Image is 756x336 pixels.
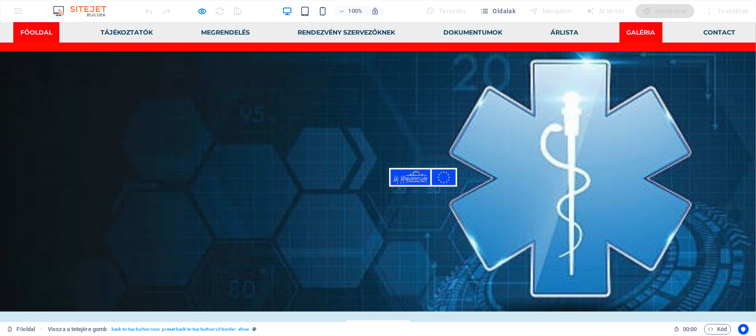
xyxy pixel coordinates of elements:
h6: Munkamenet idő [674,324,697,335]
button: Usercentrics [738,324,749,335]
button: 100% [335,6,366,16]
a: Kattintson a kijelölés megszüntetéséhez. Dupla kattintás az oldalak megnyitásához [7,324,35,335]
span: Oldalak [480,7,516,16]
button: Oldalak [477,4,519,18]
img: Editor Logo [51,6,117,16]
h6: 100% [348,6,362,16]
span: . back-to-top-button-icon .preset-back-to-top-button-v3-border .show [110,324,249,335]
i: Átméretezés esetén automatikusan beállítja a nagyítási szintet a választott eszköznek megfelelően. [371,7,379,15]
i: Ez az elem egy testreszabható előre beállítás [252,327,256,332]
span: : [689,326,690,332]
span: 00 00 [683,324,697,335]
span: Kód [708,324,727,335]
button: Kód [704,324,731,335]
nav: breadcrumb [48,324,256,335]
div: Tervezés (Ctrl+Alt+Y) [423,4,470,18]
span: Kattintson a kijelöléshez. Dupla kattintás az szerkesztéshez [48,324,107,335]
